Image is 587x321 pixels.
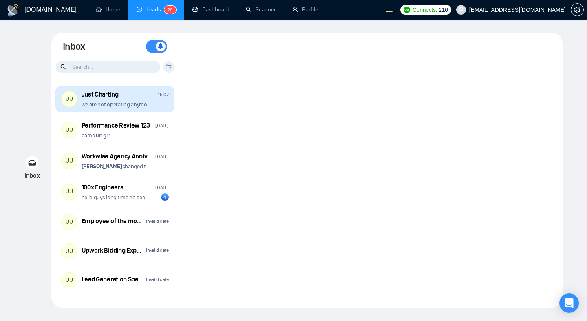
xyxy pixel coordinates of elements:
div: Just Charting [82,90,119,99]
h1: Inbox [63,40,85,54]
span: Connects: [413,5,437,14]
a: dashboardDashboard [192,6,230,13]
a: userProfile [292,6,318,13]
div: Workwise Agency Anniversary (2026) 🥳 [82,152,153,161]
span: user [458,7,464,13]
img: upwork-logo.png [404,7,410,13]
sup: 20 [164,6,176,14]
span: 210 [439,5,448,14]
p: hello guys long time no see [82,193,145,201]
span: 2 [168,7,170,13]
input: Search... [56,61,160,73]
a: searchScanner [246,6,276,13]
div: Invalid date [146,246,168,254]
div: Lead Generation Specialist Needed for Growing Business [82,275,144,284]
span: setting [571,7,583,13]
div: Employee of the month ([DATE]) [82,217,144,226]
a: setting [571,7,584,13]
div: Promotion Rounds [82,301,133,310]
span: search [60,62,67,71]
div: Invalid date [146,276,168,284]
div: UU [62,122,77,138]
div: [DATE] [155,122,168,130]
div: UU [62,91,77,107]
div: Performance Review 123 [82,121,150,130]
img: logo [7,4,20,17]
div: [DATE] [155,302,168,310]
a: messageLeads20 [137,6,176,13]
div: 4 [161,193,169,201]
div: Upwork Bidding Expert Needed [82,246,144,255]
div: [DATE] [155,153,168,160]
div: UU [62,273,77,288]
div: UU [62,214,77,230]
div: UU [62,153,77,169]
span: Inbox [24,171,40,179]
p: changed the room name from "Workwise Agency Anniversary (2026) ��" to "Workwiser" [82,163,151,170]
strong: [PERSON_NAME] [82,163,122,170]
div: 15:07 [158,91,169,99]
div: UU [62,244,77,259]
a: homeHome [96,6,120,13]
p: we are not operating anymore [82,101,151,108]
div: UU [62,184,77,200]
div: 100x Engineers [82,183,124,192]
div: Open Intercom Messenger [559,293,579,313]
button: setting [571,3,584,16]
p: dame un grr [82,132,110,139]
span: 0 [170,7,173,13]
div: [DATE] [155,184,168,191]
div: Invalid date [146,218,168,225]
